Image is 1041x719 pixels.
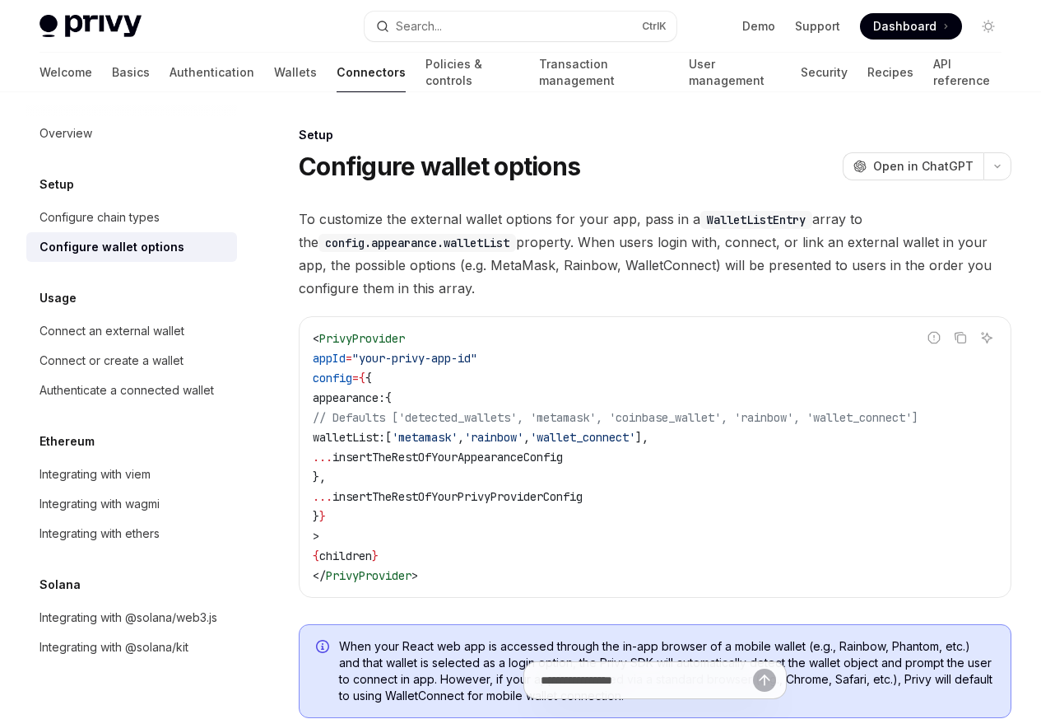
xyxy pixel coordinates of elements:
button: Copy the contents from the code block [950,327,971,348]
span: , [523,430,530,445]
input: Ask a question... [541,662,753,698]
code: WalletListEntry [700,211,812,229]
span: config [313,371,352,385]
a: Integrating with viem [26,460,237,489]
span: insertTheRestOfYourAppearanceConfig [332,450,563,465]
span: }, [313,469,326,484]
button: Ask AI [976,327,997,348]
a: Connectors [337,53,406,92]
button: Report incorrect code [923,327,945,348]
span: [ [385,430,392,445]
span: < [313,331,319,346]
span: ... [313,489,332,504]
div: Configure wallet options [40,237,184,257]
span: // Defaults ['detected_wallets', 'metamask', 'coinbase_wallet', 'rainbow', 'wallet_connect'] [313,410,918,425]
span: walletList: [313,430,385,445]
div: Configure chain types [40,208,160,227]
a: API reference [933,53,1001,92]
span: To customize the external wallet options for your app, pass in a array to the property. When user... [299,208,1011,300]
button: Search...CtrlK [365,12,676,41]
a: Recipes [867,53,913,92]
span: > [313,529,319,544]
button: Toggle dark mode [975,13,1001,40]
div: Search... [396,16,442,36]
span: ], [635,430,648,445]
a: Integrating with @solana/kit [26,633,237,662]
div: Integrating with viem [40,465,151,484]
a: Support [795,18,840,35]
a: Authentication [170,53,254,92]
a: Integrating with wagmi [26,489,237,519]
a: Policies & controls [425,53,519,92]
span: , [458,430,464,445]
h1: Configure wallet options [299,152,580,181]
a: User management [689,53,781,92]
a: Security [801,53,848,92]
img: light logo [40,15,142,38]
span: { [365,371,372,385]
span: "your-privy-app-id" [352,351,477,366]
a: Integrating with @solana/web3.js [26,603,237,633]
span: } [319,509,326,524]
a: Connect an external wallet [26,316,237,346]
h5: Setup [40,175,74,194]
h5: Usage [40,288,77,308]
div: Integrating with @solana/web3.js [40,608,217,628]
a: Integrating with ethers [26,519,237,549]
span: Open in ChatGPT [873,158,974,175]
span: } [313,509,319,524]
span: insertTheRestOfYourPrivyProviderConfig [332,489,583,504]
button: Open in ChatGPT [843,152,983,180]
a: Authenticate a connected wallet [26,376,237,405]
h5: Ethereum [40,432,95,451]
div: Setup [299,127,1011,143]
span: 'wallet_connect' [530,430,635,445]
span: </ [313,568,326,583]
code: config.appearance.walletList [318,234,516,252]
h5: Solana [40,575,81,595]
a: Overview [26,119,237,148]
span: { [359,371,365,385]
span: { [385,390,392,405]
button: Send message [753,669,776,692]
a: Wallets [274,53,317,92]
span: Dashboard [873,18,936,35]
span: appId [313,351,346,366]
span: { [313,549,319,563]
span: 'metamask' [392,430,458,445]
span: Ctrl K [642,20,667,33]
div: Integrating with ethers [40,524,160,544]
a: Demo [742,18,775,35]
span: 'rainbow' [464,430,523,445]
a: Configure wallet options [26,232,237,262]
a: Transaction management [539,53,669,92]
a: Dashboard [860,13,962,40]
span: = [352,371,359,385]
div: Overview [40,124,92,143]
div: Authenticate a connected wallet [40,381,214,400]
div: Connect an external wallet [40,321,184,341]
div: Connect or create a wallet [40,351,184,371]
span: ... [313,450,332,465]
span: appearance: [313,390,385,405]
span: } [372,549,379,563]
span: > [411,568,418,583]
a: Welcome [40,53,92,92]
span: children [319,549,372,563]
div: Integrating with @solana/kit [40,637,188,657]
a: Basics [112,53,150,92]
svg: Info [316,640,332,656]
div: Integrating with wagmi [40,494,160,514]
span: When your React web app is accessed through the in-app browser of a mobile wallet (e.g., Rainbow,... [339,638,994,704]
span: PrivyProvider [319,331,405,346]
span: PrivyProvider [326,568,411,583]
a: Connect or create a wallet [26,346,237,376]
span: = [346,351,352,366]
a: Configure chain types [26,203,237,232]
